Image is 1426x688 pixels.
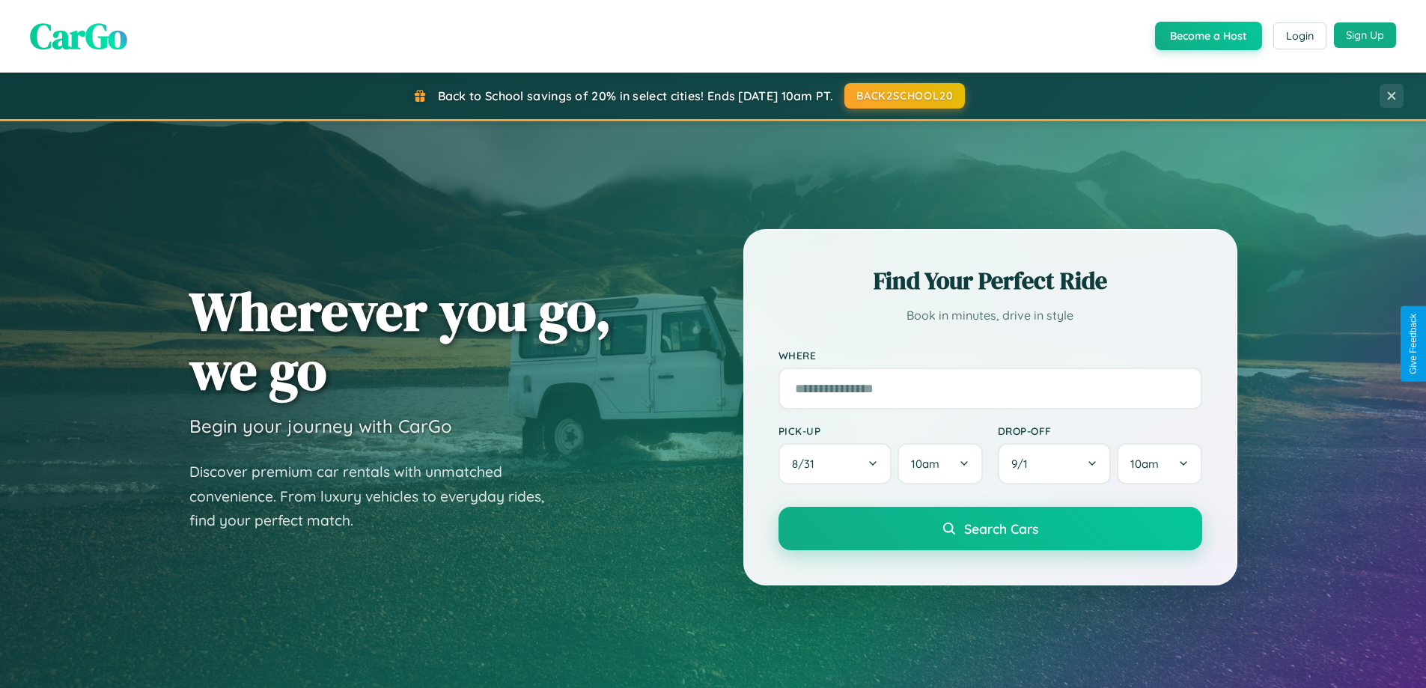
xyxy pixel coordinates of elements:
p: Discover premium car rentals with unmatched convenience. From luxury vehicles to everyday rides, ... [189,460,564,533]
span: 8 / 31 [792,457,822,471]
button: BACK2SCHOOL20 [844,83,965,109]
p: Book in minutes, drive in style [778,305,1202,326]
span: CarGo [30,11,127,61]
button: 10am [898,443,982,484]
h3: Begin your journey with CarGo [189,415,452,437]
button: Search Cars [778,507,1202,550]
button: 9/1 [998,443,1112,484]
label: Drop-off [998,424,1202,437]
span: Back to School savings of 20% in select cities! Ends [DATE] 10am PT. [438,88,833,103]
button: Sign Up [1334,22,1396,48]
span: Search Cars [964,520,1038,537]
button: 8/31 [778,443,892,484]
h2: Find Your Perfect Ride [778,264,1202,297]
span: 10am [1130,457,1159,471]
button: Become a Host [1155,22,1262,50]
label: Where [778,349,1202,362]
label: Pick-up [778,424,983,437]
button: Login [1273,22,1326,49]
h1: Wherever you go, we go [189,281,612,400]
button: 10am [1117,443,1201,484]
span: 9 / 1 [1011,457,1035,471]
span: 10am [911,457,939,471]
div: Give Feedback [1408,314,1419,374]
